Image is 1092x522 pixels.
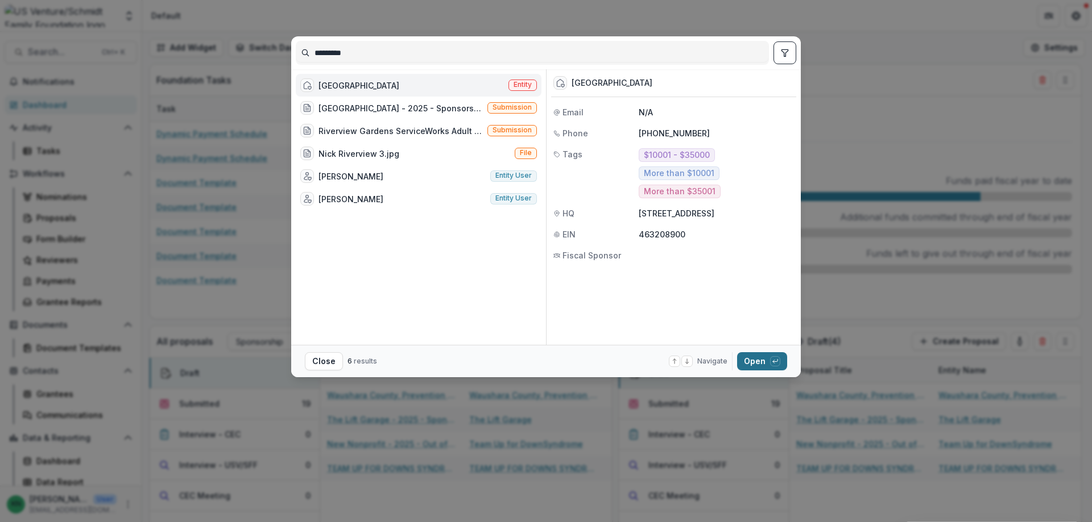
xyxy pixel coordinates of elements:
p: N/A [639,106,794,118]
span: Email [562,106,584,118]
p: [PHONE_NUMBER] [639,127,794,139]
button: Open [737,352,787,370]
span: Tags [562,148,582,160]
span: Navigate [697,356,727,366]
span: Entity [514,81,532,89]
span: More than $35001 [644,187,715,197]
span: Phone [562,127,588,139]
div: [GEOGRAPHIC_DATA] [318,80,399,91]
div: [PERSON_NAME] [318,193,383,205]
span: results [354,357,377,365]
span: HQ [562,207,574,219]
div: [GEOGRAPHIC_DATA] - 2025 - Sponsorship Application Grant (Corporate Checkbook) [318,102,483,114]
div: Nick Riverview 3.jpg [318,148,399,160]
button: Close [305,352,343,370]
div: [GEOGRAPHIC_DATA] [572,78,652,88]
span: Submission [493,126,532,134]
span: Submission [493,103,532,111]
span: More than $10001 [644,169,714,178]
span: Fiscal Sponsor [562,249,621,261]
button: toggle filters [773,41,796,64]
p: 463208900 [639,228,794,240]
span: EIN [562,228,576,240]
span: Entity user [495,194,532,202]
span: $10001 - $35000 [644,151,710,160]
span: File [520,149,532,157]
div: [PERSON_NAME] [318,170,383,182]
div: Riverview Gardens ServiceWorks Adult Culinary Program [318,125,483,137]
span: 6 [348,357,352,365]
span: Entity user [495,172,532,179]
p: [STREET_ADDRESS] [639,207,794,219]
